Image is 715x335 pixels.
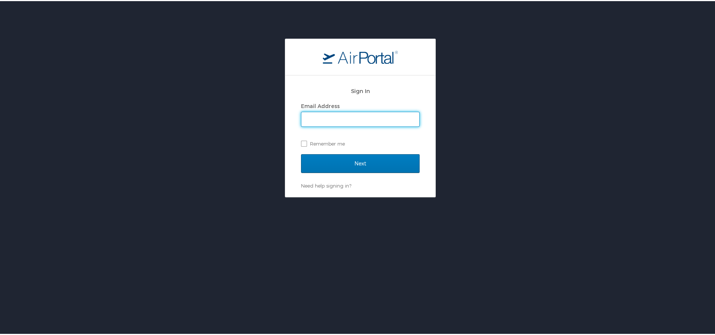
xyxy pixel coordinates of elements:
label: Email Address [301,102,340,108]
img: logo [323,49,398,63]
label: Remember me [301,137,420,148]
h2: Sign In [301,86,420,94]
input: Next [301,153,420,172]
a: Need help signing in? [301,182,351,188]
